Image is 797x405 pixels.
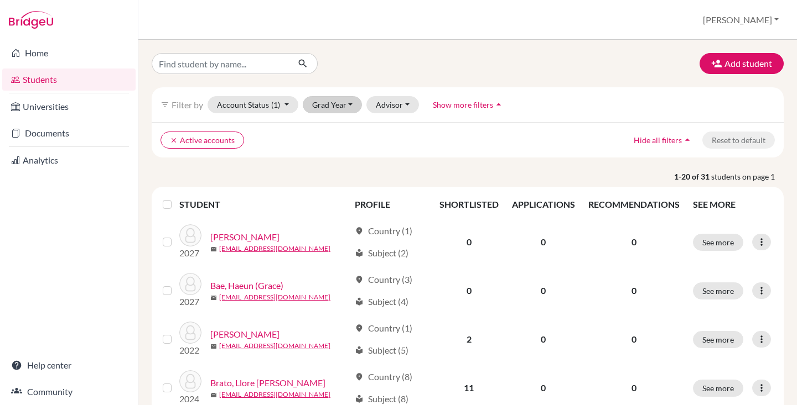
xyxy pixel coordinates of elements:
button: Reset to default [702,132,775,149]
img: Bridge-U [9,11,53,29]
td: 0 [433,266,505,315]
th: PROFILE [348,191,432,218]
p: 0 [588,284,680,297]
i: arrow_drop_up [493,99,504,110]
span: local_library [355,395,364,403]
span: students on page 1 [711,171,784,182]
a: Help center [2,354,136,376]
a: Students [2,69,136,91]
a: [EMAIL_ADDRESS][DOMAIN_NAME] [219,292,330,302]
th: SHORTLISTED [433,191,505,218]
span: location_on [355,324,364,333]
a: [EMAIL_ADDRESS][DOMAIN_NAME] [219,390,330,399]
button: Hide all filtersarrow_drop_up [624,132,702,149]
a: Universities [2,96,136,118]
button: See more [693,282,743,299]
td: 0 [505,315,582,364]
p: 0 [588,235,680,249]
button: See more [693,380,743,397]
span: local_library [355,249,364,257]
span: location_on [355,372,364,381]
button: Show more filtersarrow_drop_up [423,96,514,113]
img: Brato, Llore Beth [179,370,201,392]
button: clearActive accounts [161,132,244,149]
a: Analytics [2,149,136,171]
div: Subject (2) [355,246,408,260]
button: Account Status(1) [208,96,298,113]
div: Subject (4) [355,295,408,308]
td: 0 [505,266,582,315]
p: 0 [588,333,680,346]
a: Bae, Haeun (Grace) [210,279,283,292]
a: Home [2,42,136,64]
span: mail [210,392,217,398]
p: 2022 [179,344,201,357]
p: 0 [588,381,680,395]
span: Show more filters [433,100,493,109]
td: 0 [505,218,582,266]
span: local_library [355,297,364,306]
span: Filter by [172,99,203,110]
span: location_on [355,275,364,284]
img: Bae, Haeun (Grace) [179,273,201,295]
button: Advisor [366,96,419,113]
p: 2027 [179,246,201,260]
i: arrow_drop_up [682,134,693,145]
span: mail [210,343,217,350]
th: SEE MORE [686,191,779,218]
a: [EMAIL_ADDRESS][DOMAIN_NAME] [219,244,330,254]
a: Brato, Llore [PERSON_NAME] [210,376,325,390]
span: location_on [355,227,364,235]
button: Add student [700,53,784,74]
div: Country (8) [355,370,412,383]
th: STUDENT [179,191,348,218]
span: local_library [355,346,364,355]
strong: 1-20 of 31 [674,171,711,182]
div: Country (1) [355,322,412,335]
button: [PERSON_NAME] [698,9,784,30]
th: RECOMMENDATIONS [582,191,686,218]
i: filter_list [161,100,169,109]
a: [EMAIL_ADDRESS][DOMAIN_NAME] [219,341,330,351]
button: See more [693,331,743,348]
td: 0 [433,218,505,266]
button: See more [693,234,743,251]
span: mail [210,246,217,253]
div: Subject (5) [355,344,408,357]
div: Country (3) [355,273,412,286]
div: Country (1) [355,224,412,238]
th: APPLICATIONS [505,191,582,218]
span: (1) [271,100,280,109]
a: [PERSON_NAME] [210,328,280,341]
span: mail [210,294,217,301]
button: Grad Year [303,96,363,113]
a: [PERSON_NAME] [210,230,280,244]
img: Bird, Levi [179,322,201,344]
input: Find student by name... [152,53,289,74]
img: Aquia, Anthony [179,224,201,246]
span: Hide all filters [634,135,682,145]
p: 2027 [179,295,201,308]
i: clear [170,136,178,144]
a: Community [2,381,136,403]
td: 2 [433,315,505,364]
a: Documents [2,122,136,144]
